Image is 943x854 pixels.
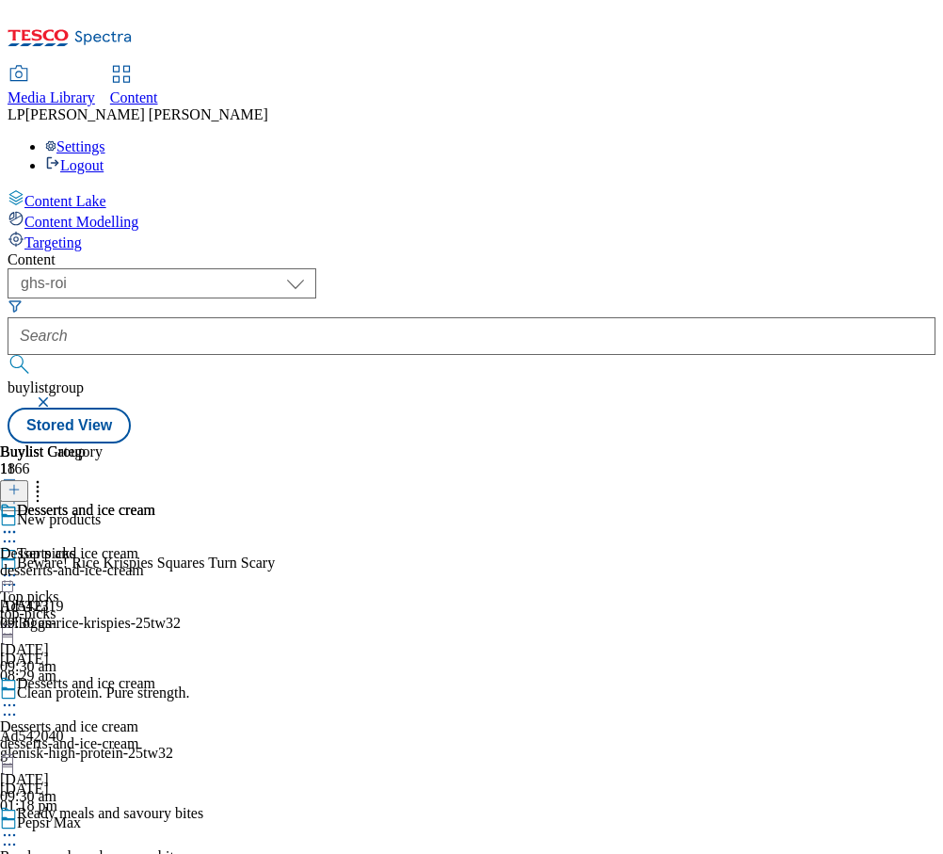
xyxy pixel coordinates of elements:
[24,193,106,209] span: Content Lake
[8,89,95,105] span: Media Library
[110,67,158,106] a: Content
[17,502,155,519] div: Desserts and ice cream
[8,231,935,251] a: Targeting
[24,214,138,230] span: Content Modelling
[8,106,25,122] span: LP
[110,89,158,105] span: Content
[45,138,105,154] a: Settings
[25,106,268,122] span: [PERSON_NAME] [PERSON_NAME]
[8,298,23,314] svg: Search Filters
[8,210,935,231] a: Content Modelling
[8,189,935,210] a: Content Lake
[8,317,935,355] input: Search
[8,67,95,106] a: Media Library
[45,157,104,173] a: Logout
[8,251,935,268] div: Content
[17,675,155,692] div: Desserts and ice cream
[8,379,84,395] span: buylistgroup
[24,234,82,250] span: Targeting
[17,805,203,822] div: Ready meals and savoury bites
[8,408,131,443] button: Stored View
